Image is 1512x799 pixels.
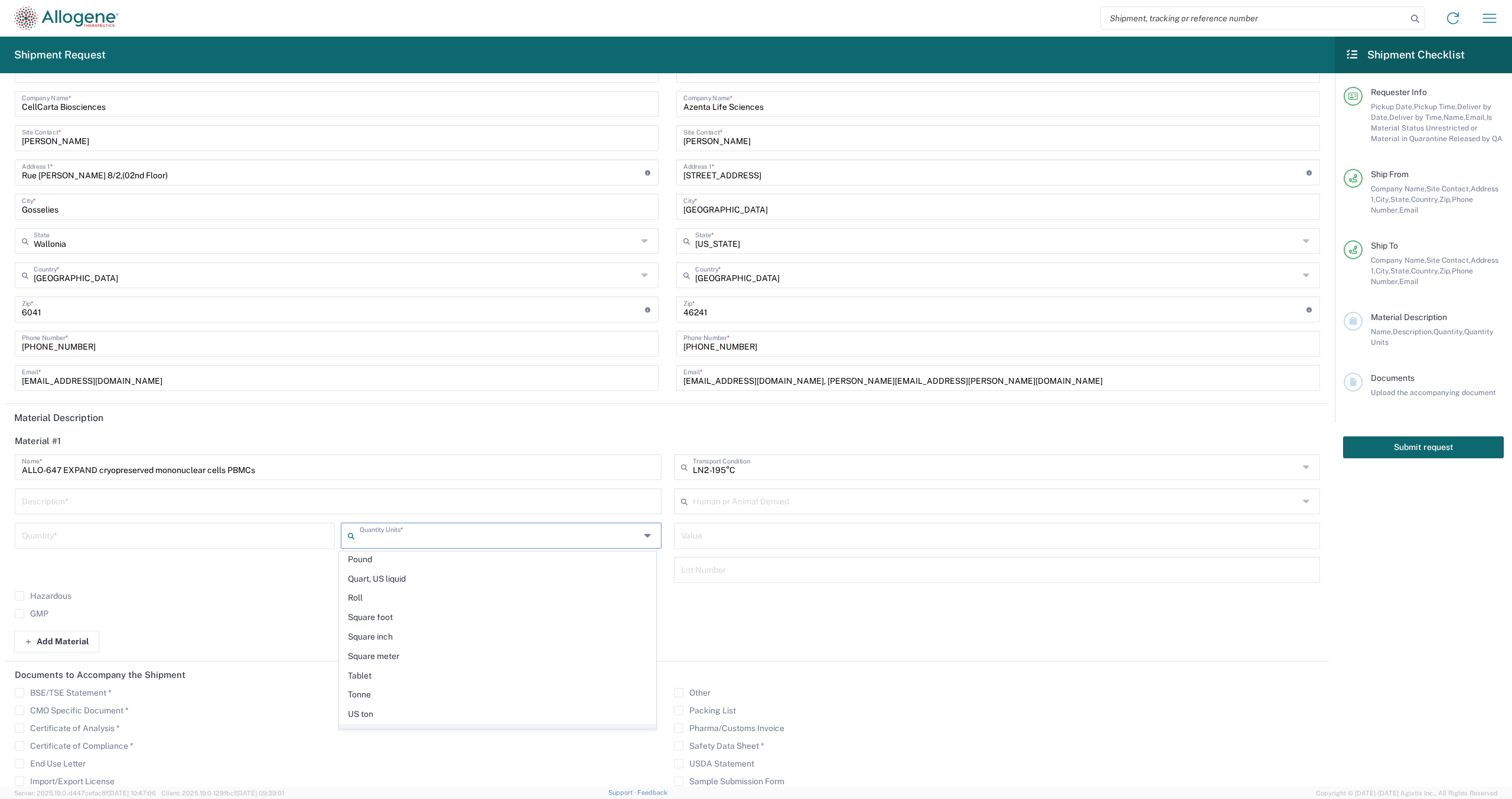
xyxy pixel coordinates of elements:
[1343,436,1504,458] button: Submit request
[14,790,156,797] span: Server: 2025.19.0-d447cefac8f
[1399,277,1419,286] span: Email
[15,435,61,447] h2: Material #1
[674,777,784,786] label: Sample Submission Form
[674,723,784,733] label: Pharma/Customs Invoice
[14,412,1321,423] h5: Material Description
[674,741,764,751] label: Safety Data Sheet *
[1371,388,1496,397] span: Upload the accompanying document
[236,790,284,797] span: [DATE] 09:39:01
[15,706,129,715] label: CMO Specific Document *
[1393,327,1433,336] span: Description,
[1426,184,1471,193] span: Site Contact,
[1411,195,1439,204] span: Country,
[1439,266,1452,275] span: Zip,
[1371,184,1426,193] span: Company Name,
[1371,241,1398,250] span: Ship To
[1426,256,1471,265] span: Site Contact,
[1465,113,1487,122] span: Email,
[340,725,655,743] span: Vials
[1371,87,1427,97] span: Requester Info
[340,705,655,723] span: US ton
[674,759,754,768] label: USDA Statement
[340,686,655,704] span: Tonne
[1371,102,1414,111] span: Pickup Date,
[674,706,736,715] label: Packing List
[15,723,120,733] label: Certificate of Analysis *
[1371,256,1426,265] span: Company Name,
[15,688,112,697] label: BSE/TSE Statement *
[14,631,99,653] button: Add Material
[340,589,655,607] span: Roll
[15,741,133,751] label: Certificate of Compliance *
[15,591,71,601] label: Hazardous
[1399,206,1419,214] span: Email
[340,647,655,666] span: Square meter
[1345,48,1465,62] h2: Shipment Checklist
[1101,7,1407,30] input: Shipment, tracking or reference number
[340,608,655,627] span: Square foot
[1439,195,1452,204] span: Zip,
[14,6,118,30] img: allogene
[340,570,655,588] span: Quart, US liquid
[1371,312,1447,322] span: Material Description
[1414,102,1457,111] span: Pickup Time,
[637,789,667,796] a: Feedback
[1389,113,1443,122] span: Deliver by Time,
[1390,195,1411,204] span: State,
[1371,169,1409,179] span: Ship From
[15,777,115,786] label: Import/Export License
[674,688,711,697] label: Other
[1371,327,1393,336] span: Name,
[1316,788,1498,798] span: Copyright © [DATE]-[DATE] Agistix Inc., All Rights Reserved
[340,550,655,569] span: Pound
[608,789,638,796] a: Support
[14,48,106,62] h2: Shipment Request
[1376,195,1390,204] span: City,
[161,790,284,797] span: Client: 2025.19.0-129fbcf
[15,669,185,681] h2: Documents to Accompany the Shipment
[15,609,48,618] label: GMP
[1433,327,1464,336] span: Quantity,
[1371,373,1415,383] span: Documents
[15,759,86,768] label: End Use Letter
[1411,266,1439,275] span: Country,
[1371,113,1503,143] span: Is Material Status Unrestricted or Material in Quarantine Released by QA
[108,790,156,797] span: [DATE] 10:47:06
[1376,266,1390,275] span: City,
[340,667,655,685] span: Tablet
[340,628,655,646] span: Square inch
[1390,266,1411,275] span: State,
[1443,113,1465,122] span: Name,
